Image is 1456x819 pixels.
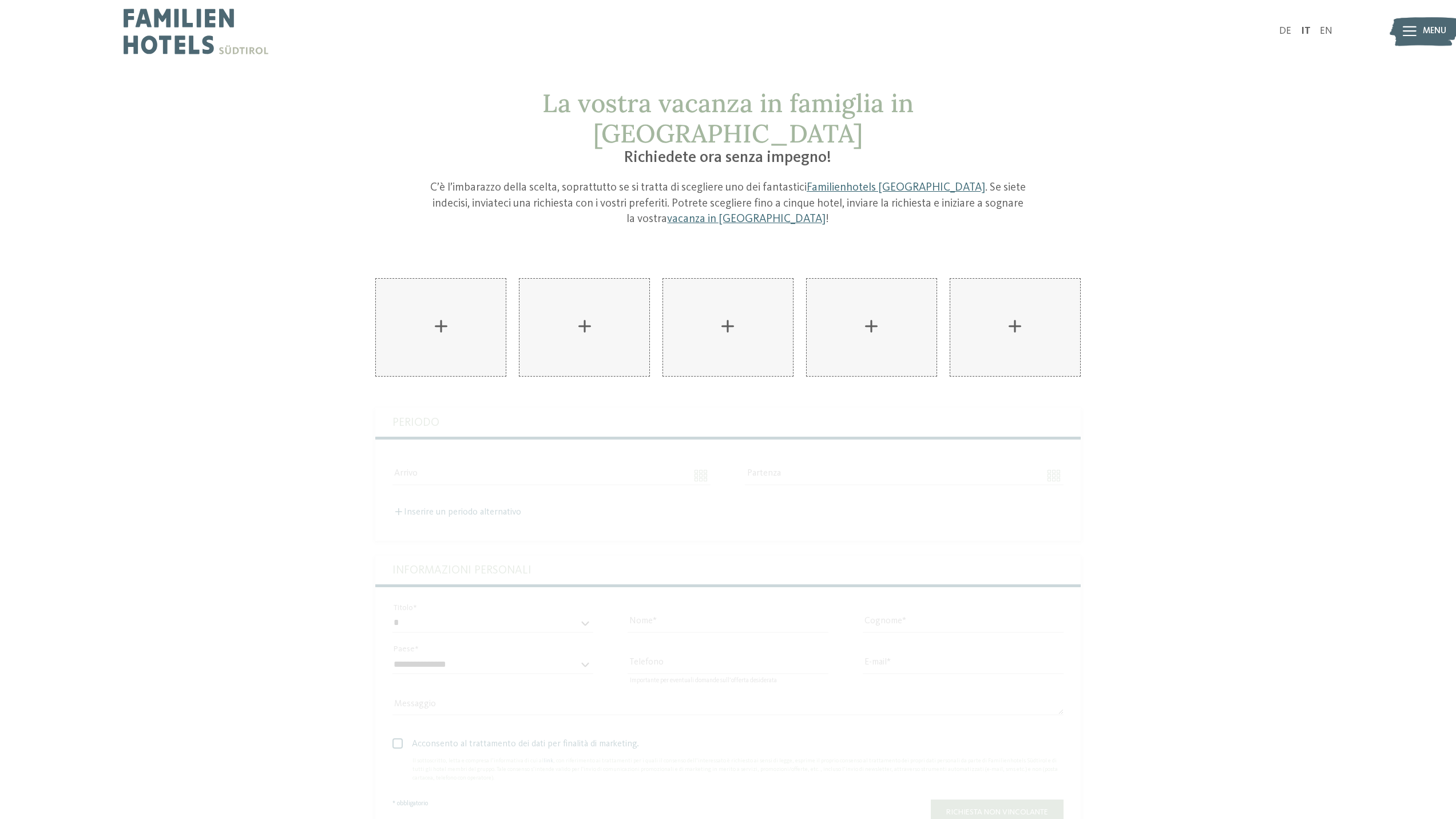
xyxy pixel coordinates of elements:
[667,213,826,225] a: vacanza in [GEOGRAPHIC_DATA]
[1320,26,1332,36] a: EN
[807,182,985,193] a: Familienhotels [GEOGRAPHIC_DATA]
[1301,26,1311,36] a: IT
[624,150,831,166] span: Richiedete ora senza impegno!
[429,180,1027,228] p: C’è l’imbarazzo della scelta, soprattutto se si tratta di scegliere uno dei fantastici . Se siete...
[542,87,914,149] span: La vostra vacanza in famiglia in [GEOGRAPHIC_DATA]
[1279,26,1291,36] a: DE
[1423,25,1446,38] span: Menu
